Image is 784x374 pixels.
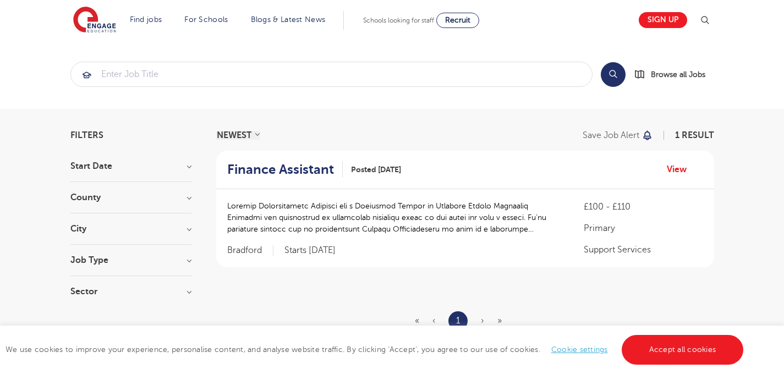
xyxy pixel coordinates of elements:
p: Support Services [584,243,703,256]
a: Sign up [639,12,687,28]
a: Blogs & Latest News [251,15,326,24]
a: For Schools [184,15,228,24]
p: Loremip Dolorsitametc Adipisci eli s Doeiusmod Tempor in Utlabore Etdolo Magnaaliq Enimadmi ven q... [227,200,562,235]
span: 1 result [675,130,714,140]
a: View [667,162,695,177]
a: Recruit [436,13,479,28]
span: Schools looking for staff [363,16,434,24]
a: Find jobs [130,15,162,24]
span: Bradford [227,245,273,256]
img: Engage Education [73,7,116,34]
p: Starts [DATE] [284,245,336,256]
h3: Job Type [70,256,191,265]
p: £100 - £110 [584,200,703,213]
a: Browse all Jobs [634,68,714,81]
span: Filters [70,131,103,140]
a: Accept all cookies [622,335,744,365]
h3: Sector [70,287,191,296]
p: Primary [584,222,703,235]
span: « [415,316,419,326]
span: › [481,316,484,326]
p: Save job alert [583,131,639,140]
button: Save job alert [583,131,654,140]
span: Recruit [445,16,470,24]
input: Submit [71,62,592,86]
span: Posted [DATE] [351,164,401,175]
a: 1 [456,313,460,328]
span: Browse all Jobs [651,68,705,81]
button: Search [601,62,626,87]
span: » [497,316,502,326]
h2: Finance Assistant [227,162,334,178]
h3: Start Date [70,162,191,170]
div: Submit [70,62,593,87]
h3: City [70,224,191,233]
h3: County [70,193,191,202]
a: Finance Assistant [227,162,343,178]
span: ‹ [432,316,435,326]
a: Cookie settings [551,345,608,354]
span: We use cookies to improve your experience, personalise content, and analyse website traffic. By c... [6,345,746,354]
